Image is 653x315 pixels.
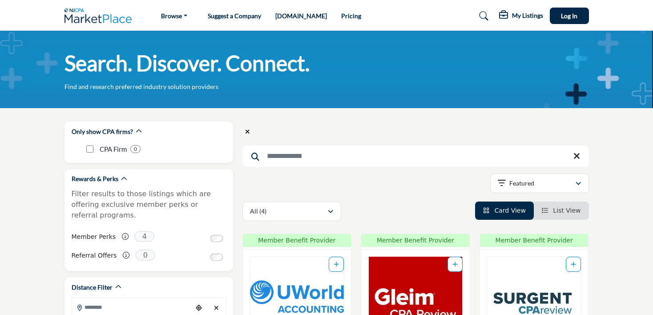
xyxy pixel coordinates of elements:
[134,231,154,242] span: 4
[246,236,349,245] span: Member Benefit Provider
[490,174,589,193] button: Featured
[64,49,310,77] h1: Search. Discover. Connect.
[542,207,581,214] a: View List
[72,248,117,263] label: Referral Offers
[509,179,534,188] p: Featured
[64,82,218,91] p: Find and research preferred industry solution providers
[475,202,534,220] li: Card View
[100,144,127,154] p: CPA Firm: CPA Firm
[471,9,494,23] a: Search
[534,202,589,220] li: List View
[242,145,589,167] input: Search Keyword
[64,8,137,23] img: Site Logo
[499,11,543,21] div: My Listings
[250,207,266,216] p: All (4)
[561,12,577,20] span: Log In
[135,250,155,261] span: 0
[452,261,458,268] a: Add To List
[72,189,226,221] p: Filter results to those listings which are offering exclusive member perks or referral programs.
[134,146,137,152] b: 0
[72,174,118,183] h2: Rewards & Perks
[483,236,586,245] span: Member Benefit Provider
[334,261,339,268] a: Add To List
[208,12,261,20] a: Suggest a Company
[494,207,525,214] span: Card View
[130,145,141,153] div: 0 Results For CPA Firm
[242,202,341,221] button: All (4)
[72,127,133,136] h2: Only show CPA firms?
[72,283,113,292] h2: Distance Filter
[210,235,223,242] input: Switch to Member Perks
[550,8,589,24] button: Log In
[553,207,580,214] span: List View
[155,10,193,22] a: Browse
[512,12,543,20] h5: My Listings
[245,129,250,135] i: Clear search location
[210,254,223,261] input: Switch to Referral Offers
[364,236,467,245] span: Member Benefit Provider
[341,12,361,20] a: Pricing
[275,12,327,20] a: [DOMAIN_NAME]
[86,145,93,153] input: CPA Firm checkbox
[571,261,576,268] a: Add To List
[483,207,526,214] a: View Card
[72,229,116,245] label: Member Perks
